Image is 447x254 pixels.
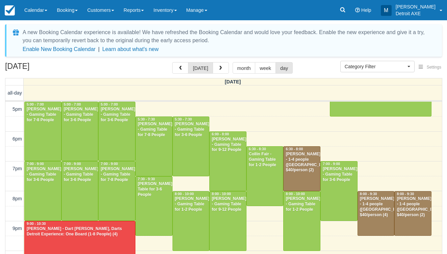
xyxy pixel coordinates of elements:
[101,162,118,166] span: 7:00 - 9:00
[360,196,393,218] div: [PERSON_NAME] - 1-4 people ([GEOGRAPHIC_DATA]) $40/person (4)
[175,122,208,138] div: [PERSON_NAME] - Gaming Table for 3-6 People
[396,10,436,17] p: Detroit AXE
[64,162,81,166] span: 7:00 - 9:00
[248,152,282,168] div: Collin Fair - Gaming Table for 1-2 People
[212,192,231,196] span: 8:00 - 10:00
[12,106,22,112] span: 5pm
[283,146,320,191] a: 6:30 - 8:00[PERSON_NAME] - 1-4 people ([GEOGRAPHIC_DATA]) $40/person (2)
[275,62,293,74] button: day
[397,192,414,196] span: 8:00 - 9:30
[26,107,59,123] div: [PERSON_NAME] - Gaming Table for 7-8 People
[255,62,276,74] button: week
[137,122,170,138] div: [PERSON_NAME] - Gaming Table for 7-8 People
[427,65,441,70] span: Settings
[63,107,97,123] div: [PERSON_NAME] - Gaming Table for 3-6 People
[100,107,133,123] div: [PERSON_NAME] - Gaming Table for 3-6 People
[26,167,59,183] div: [PERSON_NAME] - Gaming Table for 3-6 People
[175,192,194,196] span: 8:00 - 10:00
[61,102,99,161] a: 5:00 - 7:00[PERSON_NAME] - Gaming Table for 3-6 People
[138,118,155,121] span: 5:30 - 7:30
[27,222,46,226] span: 9:00 - 10:30
[323,162,340,166] span: 7:00 - 9:00
[209,131,246,191] a: 6:00 - 8:00[PERSON_NAME] - Gaming Table for 9-12 People
[12,196,22,201] span: 8pm
[135,176,173,236] a: 7:30 - 9:30[PERSON_NAME] Table for 3-6 People
[188,62,213,74] button: [DATE]
[285,152,318,173] div: [PERSON_NAME] - 1-4 people ([GEOGRAPHIC_DATA]) $40/person (2)
[286,147,303,151] span: 6:30 - 8:00
[396,3,436,10] p: [PERSON_NAME]
[225,79,241,84] span: [DATE]
[98,46,100,52] span: |
[138,177,155,181] span: 7:30 - 9:30
[173,117,210,176] a: 5:30 - 7:30[PERSON_NAME] - Gaming Table for 3-6 People
[98,102,135,161] a: 5:00 - 7:00[PERSON_NAME] - Gaming Table for 3-6 People
[211,196,244,212] div: [PERSON_NAME] - Gaming Table for 9-12 People
[394,191,431,236] a: 8:00 - 9:30[PERSON_NAME] - 1-4 people ([GEOGRAPHIC_DATA]) $40/person (2)
[396,196,429,218] div: [PERSON_NAME] - 1-4 people ([GEOGRAPHIC_DATA]) $40/person (2)
[12,226,22,231] span: 9pm
[61,161,99,221] a: 7:00 - 9:00[PERSON_NAME] - Gaming Table for 3-6 People
[212,132,229,136] span: 6:00 - 8:00
[360,192,377,196] span: 8:00 - 9:30
[358,191,395,236] a: 8:00 - 9:30[PERSON_NAME] - 1-4 people ([GEOGRAPHIC_DATA]) $40/person (4)
[175,196,208,212] div: [PERSON_NAME] - Gaming Table for 1-2 People
[415,62,445,72] button: Settings
[175,118,192,121] span: 5:30 - 7:30
[24,161,61,221] a: 7:00 - 9:00[PERSON_NAME] - Gaming Table for 3-6 People
[320,161,358,221] a: 7:00 - 9:00[PERSON_NAME] - Gaming Table for 3-6 People
[24,102,61,161] a: 5:00 - 7:00[PERSON_NAME] - Gaming Table for 7-8 People
[23,28,434,45] div: A new Booking Calendar experience is available! We have refreshed the Booking Calendar and would ...
[233,62,256,74] button: month
[249,147,266,151] span: 6:30 - 8:30
[64,103,81,106] span: 5:00 - 7:00
[340,61,415,72] button: Category Filter
[100,167,133,183] div: [PERSON_NAME] - Gaming Table for 7-8 People
[209,191,246,251] a: 8:00 - 10:00[PERSON_NAME] - Gaming Table for 9-12 People
[8,90,22,96] span: all-day
[5,62,90,75] h2: [DATE]
[355,8,360,12] i: Help
[322,167,356,183] div: [PERSON_NAME] - Gaming Table for 3-6 People
[173,191,210,251] a: 8:00 - 10:00[PERSON_NAME] - Gaming Table for 1-2 People
[285,196,318,212] div: [PERSON_NAME] - Gaming Table for 1-2 People
[12,166,22,171] span: 7pm
[135,117,173,176] a: 5:30 - 7:30[PERSON_NAME] - Gaming Table for 7-8 People
[361,7,371,13] span: Help
[283,191,320,251] a: 8:00 - 10:00[PERSON_NAME] - Gaming Table for 1-2 People
[101,103,118,106] span: 5:00 - 7:00
[381,5,392,16] div: M
[102,46,159,52] a: Learn about what's new
[27,103,44,106] span: 5:00 - 7:00
[5,5,15,16] img: checkfront-main-nav-mini-logo.png
[211,137,244,153] div: [PERSON_NAME] - Gaming Table for 9-12 People
[12,136,22,142] span: 6pm
[137,181,170,198] div: [PERSON_NAME] Table for 3-6 People
[286,192,305,196] span: 8:00 - 10:00
[27,162,44,166] span: 7:00 - 9:00
[63,167,97,183] div: [PERSON_NAME] - Gaming Table for 3-6 People
[98,161,135,221] a: 7:00 - 9:00[PERSON_NAME] - Gaming Table for 7-8 People
[23,46,96,53] button: Enable New Booking Calendar
[345,63,406,70] span: Category Filter
[26,226,133,237] div: [PERSON_NAME] - Dart [PERSON_NAME], Darts Detroit Experience: One Board (1-8 People) (4)
[246,146,284,206] a: 6:30 - 8:30Collin Fair - Gaming Table for 1-2 People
